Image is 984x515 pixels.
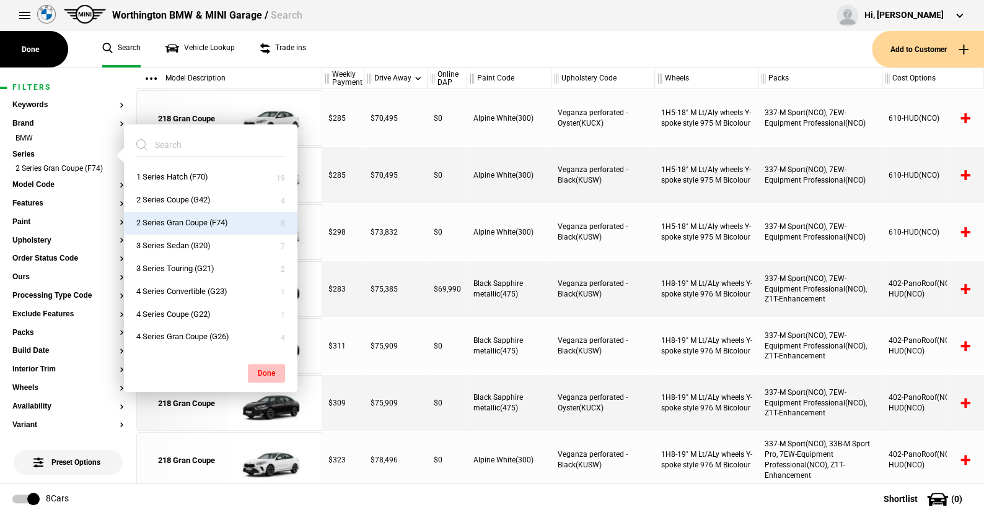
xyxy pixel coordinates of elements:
div: Veganza perforated - Oyster(KUCX) [551,90,655,146]
button: Keywords [12,101,124,110]
span: Search [270,9,302,21]
div: 218 Gran Coupe [158,113,215,124]
button: Variant [12,421,124,430]
div: Veganza perforated - Oyster(KUCX) [551,375,655,431]
div: $298 [322,204,364,260]
div: 402-PanoRoof(NCO), 610-HUD(NCO) [882,432,983,488]
div: 402-PanoRoof(NCO), 610-HUD(NCO) [882,261,983,317]
button: Order Status Code [12,254,124,263]
div: $311 [322,318,364,374]
section: Packs [12,329,124,347]
div: Online DAP [428,68,467,89]
div: Veganza perforated - Black(KUSW) [551,318,655,374]
section: Upholstery [12,236,124,255]
section: Processing Type Code [12,292,124,310]
section: Wheels [12,384,124,402]
h1: Filters [12,84,124,92]
div: 337-M Sport(NCO), 7EW-Equipment Professional(NCO) [758,90,882,146]
section: Series2 Series Gran Coupe (F74) [12,150,124,181]
li: 2 Series Gran Coupe (F74) [12,163,124,176]
div: Hi, [PERSON_NAME] [864,9,944,22]
section: Order Status Code [12,254,124,273]
section: Build Date [12,347,124,365]
a: Search [102,31,141,67]
img: bmw.png [37,5,56,24]
button: Build Date [12,347,124,355]
div: 1H8-19" M Lt/ALy wheels Y-spoke style 976 M Bicolour [655,375,758,431]
button: 3 Series Sedan (G20) [124,235,297,257]
div: 337-M Sport(NCO), 7EW-Equipment Professional(NCO) [758,147,882,203]
section: Variant [12,421,124,439]
button: Ours [12,273,124,282]
button: Series [12,150,124,159]
button: Brand [12,119,124,128]
section: Paint [12,218,124,236]
div: Veganza perforated - Black(KUSW) [551,261,655,317]
button: Interior Trim [12,365,124,374]
div: 1H8-19" M Lt/ALy wheels Y-spoke style 976 M Bicolour [655,261,758,317]
div: 337-M Sport(NCO), 33B-M Sport Pro, 7EW-Equipment Professional(NCO), Z1T-Enhancement [758,432,882,488]
div: $69,990 [428,261,467,317]
div: Alpine White(300) [467,204,551,260]
div: $73,832 [364,204,428,260]
div: Black Sapphire metallic(475) [467,261,551,317]
div: $309 [322,375,364,431]
div: Wheels [655,68,758,89]
button: 3 Series Touring (G21) [124,257,297,280]
button: 4 Series Convertible (G23) [124,280,297,303]
div: Alpine White(300) [467,147,551,203]
div: $75,385 [364,261,428,317]
div: 402-PanoRoof(NCO), 610-HUD(NCO) [882,375,983,431]
section: Features [12,199,124,218]
a: 218 Gran Coupe [143,433,229,488]
div: $0 [428,204,467,260]
div: $323 [322,432,364,488]
section: BrandBMW [12,119,124,150]
div: Black Sapphire metallic(475) [467,375,551,431]
div: Veganza perforated - Black(KUSW) [551,204,655,260]
div: Drive Away [364,68,427,89]
div: Upholstery Code [551,68,654,89]
span: Preset Options [36,443,100,467]
section: Model Code [12,181,124,199]
button: 2 Series Gran Coupe (F74) [124,212,297,235]
div: Black Sapphire metallic(475) [467,318,551,374]
button: Features [12,199,124,208]
div: Alpine White(300) [467,90,551,146]
button: Paint [12,218,124,227]
img: cosySec [229,376,315,431]
span: Shortlist [884,495,918,503]
div: 1H5-18" M Lt/Aly wheels Y-spoke style 975 M Bicolour [655,147,758,203]
div: 610-HUD(NCO) [882,90,983,146]
div: Paint Code [467,68,551,89]
a: Trade ins [260,31,306,67]
div: $0 [428,432,467,488]
button: Add to Customer [872,31,984,67]
button: 4 Series Gran Coupe (G26) [124,326,297,348]
a: 218 Gran Coupe [143,91,229,147]
div: 337-M Sport(NCO), 7EW-Equipment Professional(NCO), Z1T-Enhancement [758,375,882,431]
section: Ours [12,273,124,292]
input: Search [136,134,270,156]
div: Model Description [136,68,322,89]
button: Processing Type Code [12,292,124,300]
div: Cost Options [882,68,983,89]
div: $0 [428,318,467,374]
a: Vehicle Lookup [165,31,235,67]
div: $0 [428,375,467,431]
button: 5 Series Sedan (G60) [124,348,297,371]
div: 1H5-18" M Lt/Aly wheels Y-spoke style 975 M Bicolour [655,204,758,260]
button: Exclude Features [12,310,124,319]
button: Upholstery [12,236,124,245]
section: Interior Trim [12,365,124,384]
div: 218 Gran Coupe [158,455,215,466]
button: 1 Series Hatch (F70) [124,166,297,189]
div: Weekly Payment [322,68,364,89]
button: 4 Series Coupe (G22) [124,303,297,326]
img: mini.png [64,5,106,24]
div: $75,909 [364,375,428,431]
div: 218 Gran Coupe [158,398,215,409]
li: BMW [12,133,124,145]
div: $70,495 [364,147,428,203]
div: 337-M Sport(NCO), 7EW-Equipment Professional(NCO) [758,204,882,260]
